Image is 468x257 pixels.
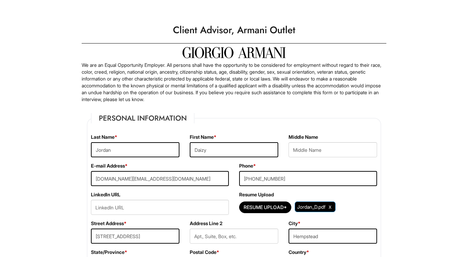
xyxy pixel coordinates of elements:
h1: Client Advisor, Armani Outlet [78,21,390,40]
input: Apt., Suite, Box, etc. [190,229,278,244]
label: Address Line 2 [190,220,222,227]
p: We are an Equal Opportunity Employer. All persons shall have the opportunity to be considered for... [82,62,386,103]
input: Middle Name [289,142,377,157]
label: Street Address [91,220,127,227]
label: Resume Upload [239,191,274,198]
legend: Personal Information [91,113,195,123]
span: Jordan_D.pdf [297,204,325,210]
label: LinkedIn URL [91,191,120,198]
label: Middle Name [289,134,318,140]
label: State/Province [91,249,127,256]
label: Last Name [91,134,117,140]
a: Clear Uploaded File [327,202,333,211]
input: Phone [239,171,377,186]
label: E-mail Address [91,162,128,169]
input: First Name [190,142,278,157]
input: LinkedIn URL [91,200,229,215]
input: Last Name [91,142,179,157]
input: E-mail Address [91,171,229,186]
button: Resume Upload*Resume Upload* [239,201,291,213]
input: Street Address [91,229,179,244]
input: City [289,229,377,244]
label: Country [289,249,309,256]
label: Postal Code [190,249,219,256]
label: City [289,220,301,227]
img: Giorgio Armani [183,47,285,58]
label: First Name [190,134,217,140]
label: Phone [239,162,256,169]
